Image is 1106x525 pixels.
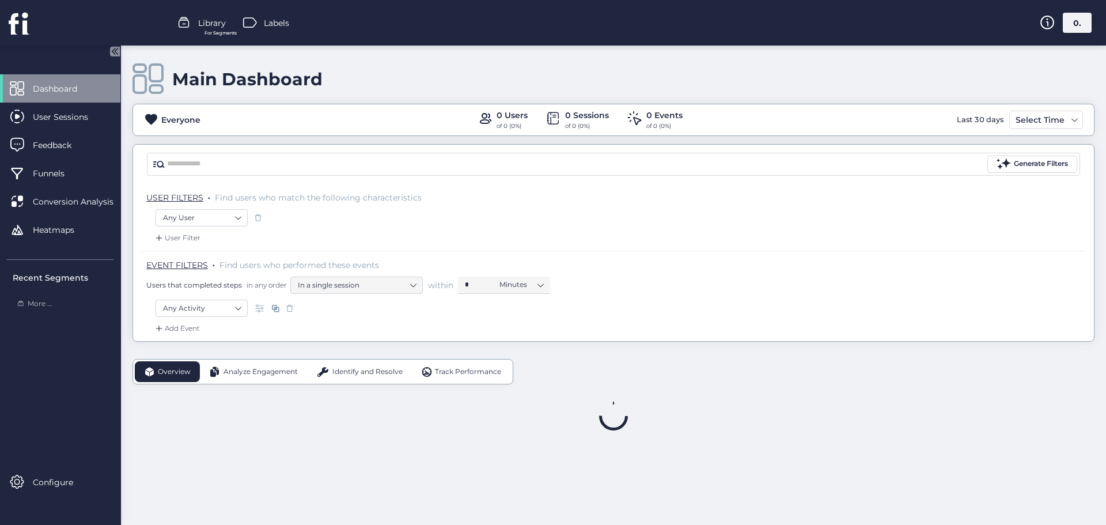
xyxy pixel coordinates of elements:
[172,69,323,90] div: Main Dashboard
[208,190,210,202] span: .
[298,277,415,294] nz-select-item: In a single session
[264,17,289,29] span: Labels
[499,276,543,293] nz-select-item: Minutes
[1014,158,1068,169] div: Generate Filters
[215,192,422,203] span: Find users who match the following characteristics
[13,271,113,284] div: Recent Segments
[33,195,131,208] span: Conversion Analysis
[213,258,215,269] span: .
[33,139,89,152] span: Feedback
[153,232,200,244] div: User Filter
[198,17,226,29] span: Library
[161,114,200,126] div: Everyone
[33,82,94,95] span: Dashboard
[497,109,528,122] div: 0 Users
[954,111,1006,129] div: Last 30 days
[204,29,237,37] span: For Segments
[224,367,298,377] span: Analyze Engagement
[33,111,105,123] span: User Sessions
[146,192,203,203] span: USER FILTERS
[244,280,287,290] span: in any order
[565,109,609,122] div: 0 Sessions
[33,224,92,236] span: Heatmaps
[497,122,528,131] div: of 0 (0%)
[565,122,609,131] div: of 0 (0%)
[146,260,208,270] span: EVENT FILTERS
[1013,113,1067,127] div: Select Time
[146,280,242,290] span: Users that completed steps
[332,367,403,377] span: Identify and Resolve
[646,109,683,122] div: 0 Events
[163,300,240,317] nz-select-item: Any Activity
[33,476,90,489] span: Configure
[1063,13,1092,33] div: 0.
[33,167,82,180] span: Funnels
[987,156,1077,173] button: Generate Filters
[158,367,191,377] span: Overview
[646,122,683,131] div: of 0 (0%)
[28,299,52,309] span: More ...
[428,280,453,291] span: within
[219,260,379,270] span: Find users who performed these events
[163,209,240,226] nz-select-item: Any User
[435,367,501,377] span: Track Performance
[153,323,200,334] div: Add Event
